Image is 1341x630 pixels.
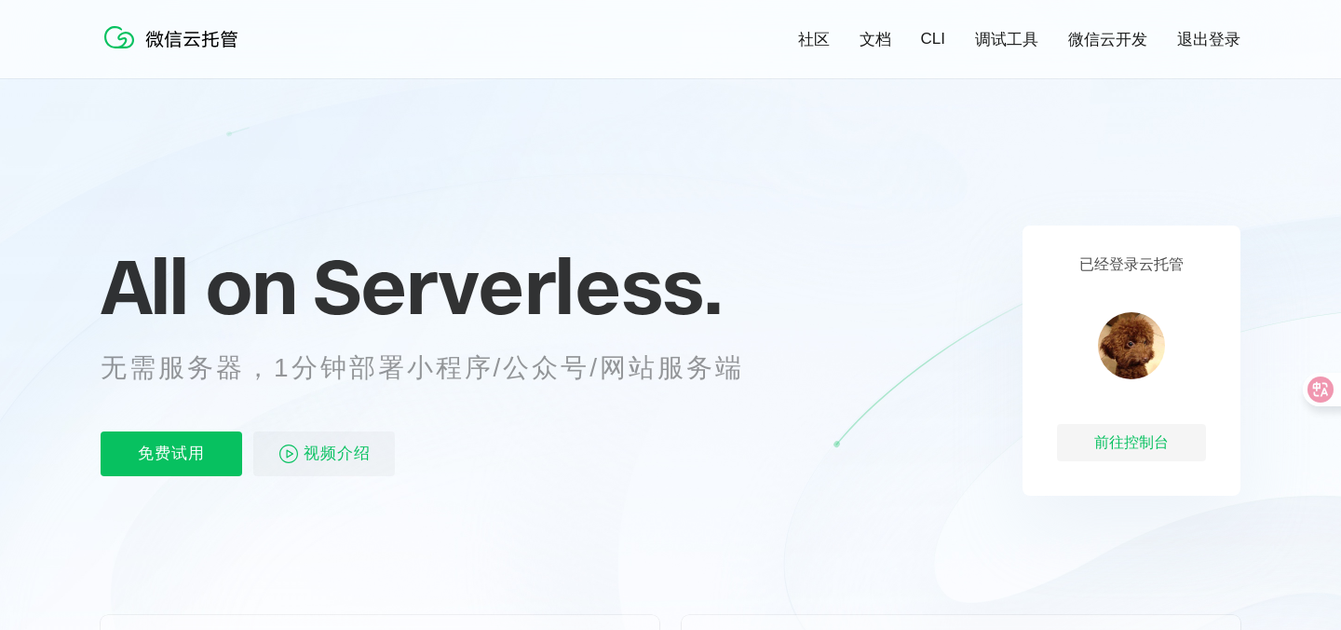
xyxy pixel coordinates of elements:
span: All on [101,240,295,333]
span: Serverless. [313,240,722,333]
img: 微信云托管 [101,19,250,56]
a: 退出登录 [1177,29,1240,50]
a: 文档 [860,29,891,50]
img: video_play.svg [278,443,300,465]
span: 视频介绍 [304,431,371,476]
a: 微信云开发 [1068,29,1147,50]
a: 社区 [798,29,830,50]
p: 免费试用 [101,431,242,476]
a: 调试工具 [975,29,1038,50]
p: 无需服务器，1分钟部署小程序/公众号/网站服务端 [101,349,779,387]
p: 已经登录云托管 [1079,255,1184,275]
a: 微信云托管 [101,43,250,59]
div: 前往控制台 [1057,424,1206,461]
a: CLI [921,30,945,48]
